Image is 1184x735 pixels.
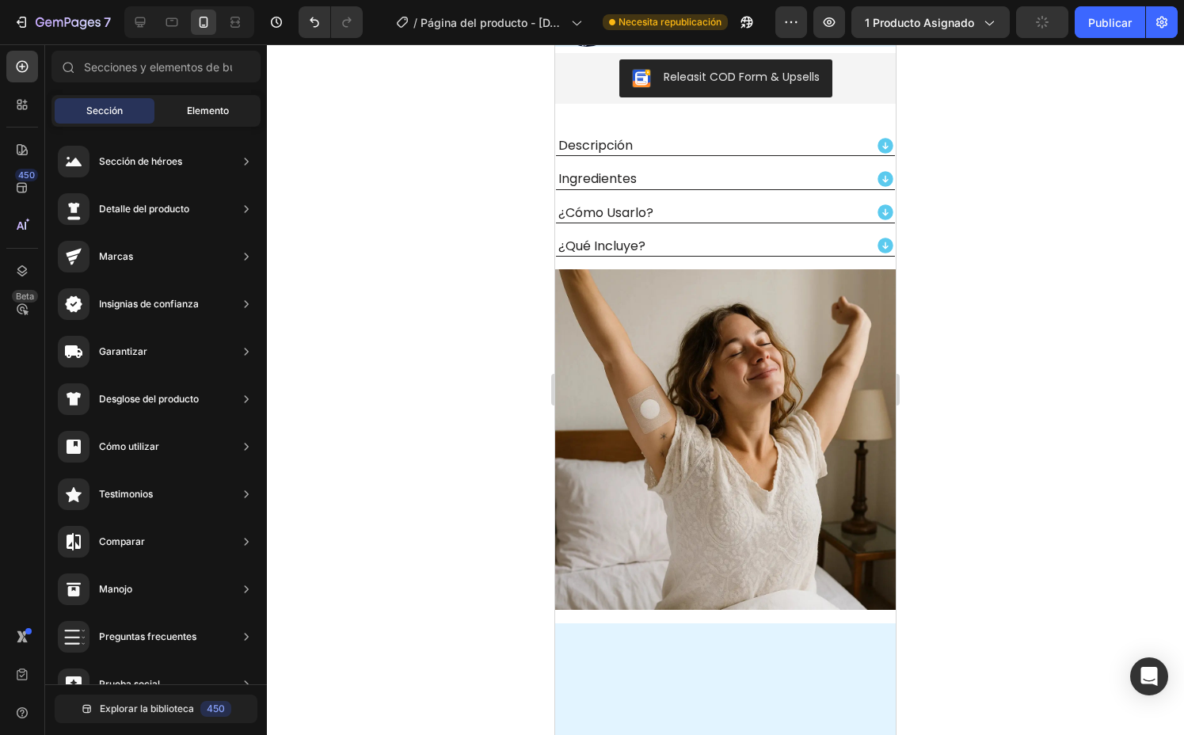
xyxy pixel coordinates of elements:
font: Preguntas frecuentes [99,630,196,642]
button: 1 producto asignado [851,6,1010,38]
font: Sección [86,105,123,116]
font: 450 [207,703,225,714]
font: Prueba social [99,678,160,690]
button: Publicar [1075,6,1145,38]
font: Necesita republicación [619,16,721,28]
font: Testimonios [99,488,153,500]
font: 450 [18,169,35,181]
font: Marcas [99,250,133,262]
font: Manojo [99,583,132,595]
font: Comparar [99,535,145,547]
font: / [413,16,417,29]
iframe: Área de diseño [555,44,896,735]
button: 7 [6,6,118,38]
input: Secciones y elementos de búsqueda [51,51,261,82]
font: Garantizar [99,345,147,357]
button: Explorar la biblioteca450 [55,695,257,723]
font: 1 producto asignado [865,16,974,29]
font: Página del producto - [DATE] 01:42:37 [421,16,564,46]
font: Sección de héroes [99,155,182,167]
font: Explorar la biblioteca [100,703,194,714]
font: Desglose del producto [99,393,199,405]
font: Elemento [187,105,229,116]
font: Publicar [1088,16,1132,29]
font: Beta [16,291,34,302]
div: Deshacer/Rehacer [299,6,363,38]
font: Detalle del producto [99,203,189,215]
font: Cómo utilizar [99,440,159,452]
div: Abrir Intercom Messenger [1130,657,1168,695]
font: 7 [104,14,111,30]
font: Insignias de confianza [99,298,199,310]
